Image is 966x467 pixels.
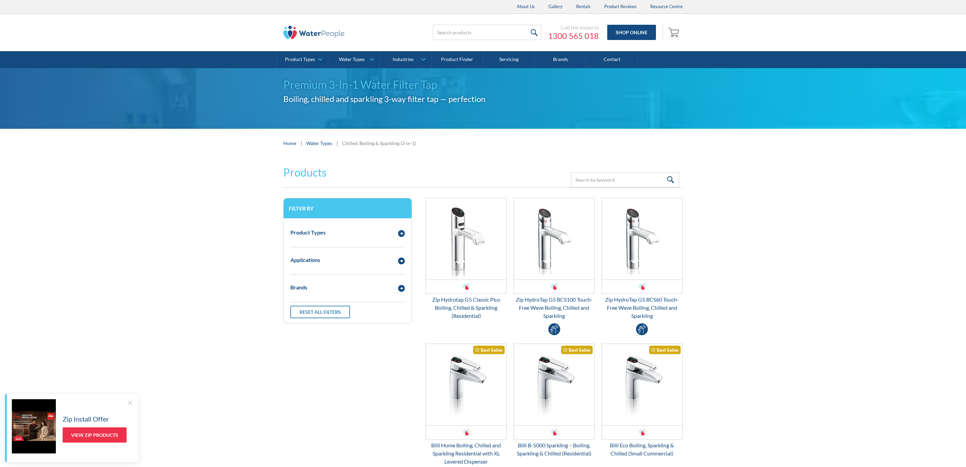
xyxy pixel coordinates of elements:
[277,51,328,68] a: Product Types
[285,57,315,62] div: Product Types
[425,198,507,320] a: Zip Hydrotap G5 Classic Plus Boiling, Chilled & Sparkling (Residential)Zip Hydrotap G5 Classic Pl...
[514,344,594,425] img: Billi B-5000 Sparkling – Boiling, Sparkling & Chilled (Residential)
[432,51,483,68] a: Product Finder
[328,51,379,68] a: Water Types
[335,139,339,147] div: |
[283,93,683,105] h2: Boiling, chilled and sparkling 3-way filter tap — perfection
[898,433,966,467] iframe: podium webchat widget bubble
[283,26,344,39] img: The Water People
[290,283,307,291] div: Brands
[602,198,682,280] img: Zip HydroTap G5 BCS60 Touch-Free Wave Boiling, Chilled and Sparkling
[425,344,507,466] a: Billi Home Boiling, Chilled and Sparkling Residential with XL Levered DispenserBest SellerBilli H...
[649,346,681,354] div: Best Seller
[473,346,505,354] div: Best Seller
[393,57,414,62] div: Industries
[513,344,595,458] a: Billi B-5000 Sparkling – Boiling, Sparkling & Chilled (Residential)Best SellerBilli B-5000 Sparkl...
[548,24,599,31] div: Call the experts
[425,441,507,466] div: Billi Home Boiling, Chilled and Sparkling Residential with XL Levered Dispenser
[513,296,595,320] div: Zip HydroTap G5 BCS100 Touch-Free Wave Boiling, Chilled and Sparkling
[289,205,407,211] h3: Filter by
[601,198,683,320] a: Zip HydroTap G5 BCS60 Touch-Free Wave Boiling, Chilled and SparklingZip HydroTap G5 BCS60 Touch-F...
[601,441,683,458] div: Billi Eco Boiling, Sparkling & Chilled (Small Commercial)
[586,51,638,68] a: Contact
[602,344,682,425] img: Billi Eco Boiling, Sparkling & Chilled (Small Commercial)
[513,198,595,320] a: Zip HydroTap G5 BCS100 Touch-Free Wave Boiling, Chilled and SparklingZip HydroTap G5 BCS100 Touch...
[342,140,416,147] div: Chilled, Boiling & Sparkling (3-in-1)
[425,296,507,320] div: Zip Hydrotap G5 Classic Plus Boiling, Chilled & Sparkling (Residential)
[601,344,683,458] a: Billi Eco Boiling, Sparkling & Chilled (Small Commercial)Best SellerBilli Eco Boiling, Sparkling ...
[12,399,56,453] img: Zip Install Offer
[63,427,127,443] a: View Zip Products
[433,25,541,40] input: Search products
[513,441,595,458] div: Billi B-5000 Sparkling – Boiling, Sparkling & Chilled (Residential)
[548,31,599,41] a: 1300 565 018
[426,344,506,425] img: Billi Home Boiling, Chilled and Sparkling Residential with XL Levered Dispenser
[607,25,656,40] a: Shop Online
[561,346,593,354] div: Best Seller
[535,51,586,68] a: Brands
[283,77,683,93] h1: Premium 3-In-1 Water Filter Tap
[483,51,535,68] a: Servicing
[283,140,296,147] a: Home
[668,27,681,38] img: shopping cart
[290,306,350,318] a: Reset all filters
[306,140,332,147] a: Water Types
[290,256,320,264] div: Applications
[601,296,683,320] div: Zip HydroTap G5 BCS60 Touch-Free Wave Boiling, Chilled and Sparkling
[851,361,966,442] iframe: podium webchat widget prompt
[514,198,594,280] img: Zip HydroTap G5 BCS100 Touch-Free Wave Boiling, Chilled and Sparkling
[426,198,506,280] img: Zip Hydrotap G5 Classic Plus Boiling, Chilled & Sparkling (Residential)
[63,414,109,424] h5: Zip Install Offer
[666,24,683,41] a: Open empty cart
[300,139,303,147] div: |
[290,228,326,237] div: Product Types
[339,57,365,62] div: Water Types
[571,172,679,187] input: Search by keyword
[283,164,327,181] h2: Products
[380,51,431,68] a: Industries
